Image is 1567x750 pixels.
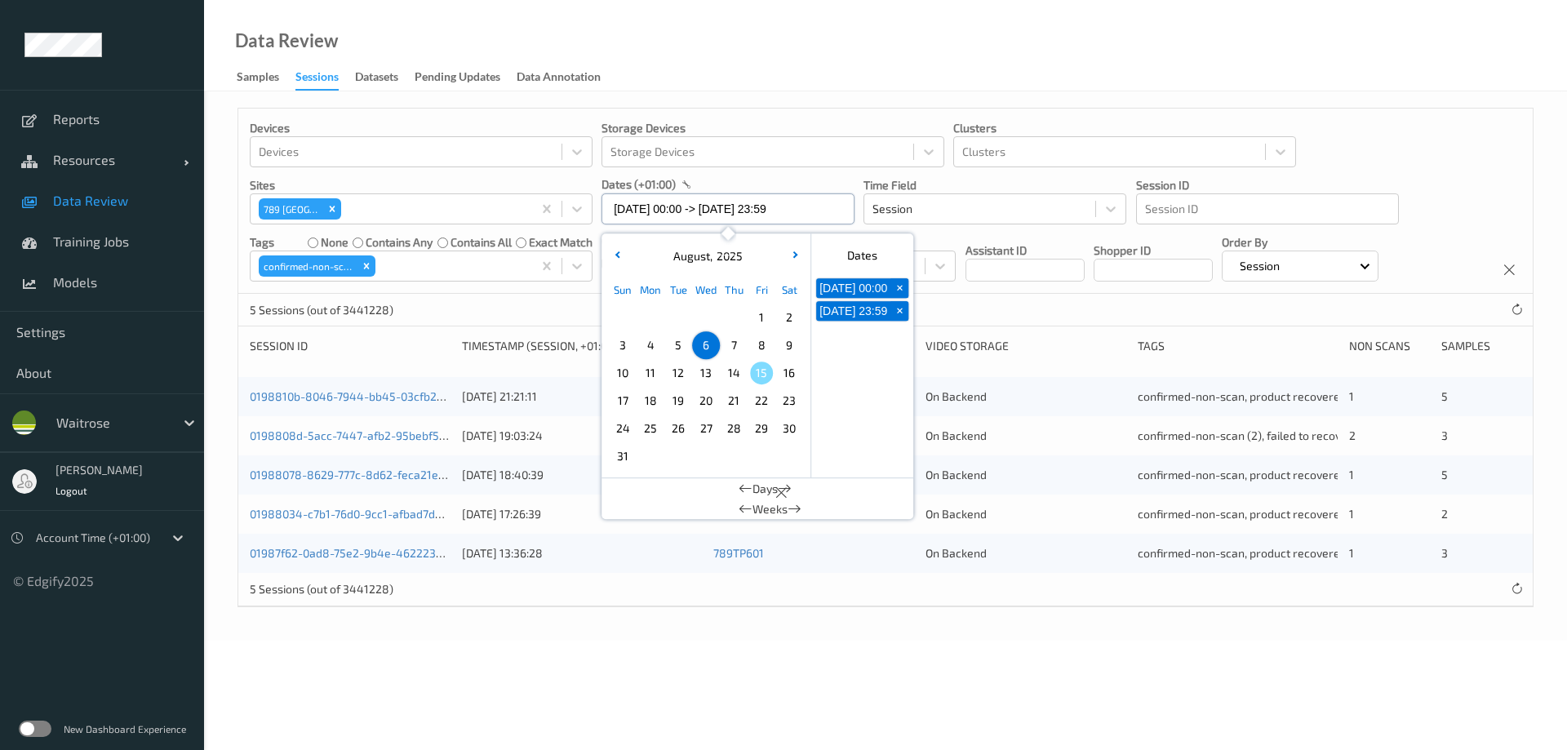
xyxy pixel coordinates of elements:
div: Choose Thursday August 14 of 2025 [720,359,748,387]
div: Choose Friday August 01 of 2025 [748,304,775,331]
div: Session ID [250,338,451,354]
div: [DATE] 19:03:24 [462,428,703,444]
p: Session ID [1136,177,1399,193]
a: 789TP601 [713,546,764,560]
span: 29 [750,417,773,440]
div: Mon [637,276,664,304]
span: 30 [778,417,801,440]
div: Choose Sunday August 17 of 2025 [609,387,637,415]
span: 17 [611,389,634,412]
div: Pending Updates [415,69,500,89]
span: 25 [639,417,662,440]
div: Choose Sunday August 03 of 2025 [609,331,637,359]
div: On Backend [926,506,1126,522]
span: 23 [778,389,801,412]
span: 28 [722,417,745,440]
div: Samples [237,69,279,89]
div: On Backend [926,388,1126,405]
span: 1 [1349,546,1354,560]
div: Data Review [235,33,338,49]
span: Weeks [752,501,788,517]
div: confirmed-non-scan [259,255,357,277]
a: 01987f62-0ad8-75e2-9b4e-46222355f129 [250,546,471,560]
div: Samples [1441,338,1521,354]
span: 2 [778,306,801,329]
div: On Backend [926,545,1126,561]
span: 4 [639,334,662,357]
div: Fri [748,276,775,304]
label: contains all [451,234,512,251]
div: On Backend [926,428,1126,444]
a: 01988034-c7b1-76d0-9cc1-afbad7d8e017 [250,507,466,521]
span: 5 [1441,389,1448,403]
p: dates (+01:00) [601,176,676,193]
div: Choose Tuesday July 29 of 2025 [664,304,692,331]
p: 5 Sessions (out of 3441228) [250,581,393,597]
div: Choose Monday August 25 of 2025 [637,415,664,442]
span: August [669,249,710,263]
p: Order By [1222,234,1378,251]
p: Tags [250,234,274,251]
div: Wed [692,276,720,304]
a: 0198810b-8046-7944-bb45-03cfb27fb39d [250,389,473,403]
div: [DATE] 18:40:39 [462,467,703,483]
a: Datasets [355,66,415,89]
span: 6 [695,334,717,357]
span: 5 [1441,468,1448,482]
div: On Backend [926,467,1126,483]
p: Sites [250,177,593,193]
div: Choose Saturday August 09 of 2025 [775,331,803,359]
div: Choose Saturday September 06 of 2025 [775,442,803,470]
div: Choose Sunday July 27 of 2025 [609,304,637,331]
span: 1 [750,306,773,329]
div: Choose Wednesday August 06 of 2025 [692,331,720,359]
div: Sat [775,276,803,304]
div: Choose Tuesday August 12 of 2025 [664,359,692,387]
span: 2025 [712,249,743,263]
span: 20 [695,389,717,412]
div: Tags [1138,338,1338,354]
span: 10 [611,362,634,384]
span: 2 [1441,507,1448,521]
button: [DATE] 23:59 [816,301,890,321]
a: Data Annotation [517,66,617,89]
p: Shopper ID [1094,242,1213,259]
span: 18 [639,389,662,412]
div: Remove confirmed-non-scan [357,255,375,277]
span: 1 [1349,507,1354,521]
div: Datasets [355,69,398,89]
label: contains any [366,234,433,251]
div: Non Scans [1349,338,1429,354]
div: Choose Monday August 18 of 2025 [637,387,664,415]
span: 22 [750,389,773,412]
div: Choose Thursday August 28 of 2025 [720,415,748,442]
a: Samples [237,66,295,89]
span: 16 [778,362,801,384]
div: Choose Saturday August 23 of 2025 [775,387,803,415]
div: Choose Sunday August 10 of 2025 [609,359,637,387]
p: Time Field [863,177,1126,193]
p: 5 Sessions (out of 3441228) [250,302,393,318]
div: Choose Friday August 29 of 2025 [748,415,775,442]
span: 3 [1441,546,1448,560]
span: 13 [695,362,717,384]
div: Choose Sunday August 24 of 2025 [609,415,637,442]
div: Choose Friday August 15 of 2025 [748,359,775,387]
span: + [891,303,908,320]
div: Choose Tuesday August 05 of 2025 [664,331,692,359]
div: Choose Thursday July 31 of 2025 [720,304,748,331]
div: Sun [609,276,637,304]
span: 1 [1349,468,1354,482]
a: 0198808d-5acc-7447-afb2-95bebf585e5c [250,428,472,442]
a: Pending Updates [415,66,517,89]
div: Choose Wednesday July 30 of 2025 [692,304,720,331]
span: 2 [1349,428,1356,442]
div: Choose Friday August 08 of 2025 [748,331,775,359]
span: Days [752,481,778,497]
span: 19 [667,389,690,412]
div: Choose Wednesday September 03 of 2025 [692,442,720,470]
button: [DATE] 00:00 [816,278,890,298]
button: + [890,278,908,298]
div: Choose Saturday August 16 of 2025 [775,359,803,387]
span: 24 [611,417,634,440]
